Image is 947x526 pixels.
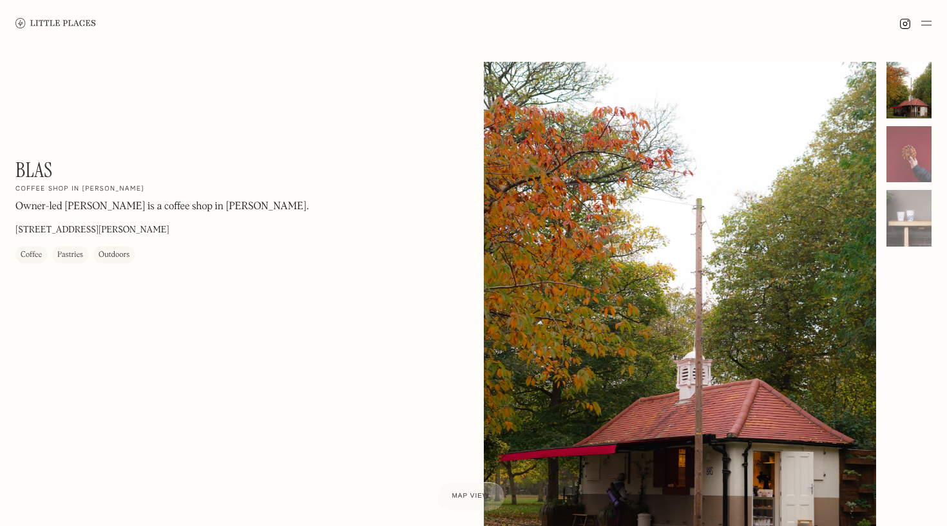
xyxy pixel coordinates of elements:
[437,482,505,511] a: Map view
[452,493,490,500] span: Map view
[15,200,309,215] p: Owner-led [PERSON_NAME] is a coffee shop in [PERSON_NAME].
[15,158,53,182] h1: Blas
[21,249,42,262] div: Coffee
[15,185,144,194] h2: Coffee shop in [PERSON_NAME]
[15,224,169,238] p: [STREET_ADDRESS][PERSON_NAME]
[99,249,129,262] div: Outdoors
[57,249,83,262] div: Pastries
